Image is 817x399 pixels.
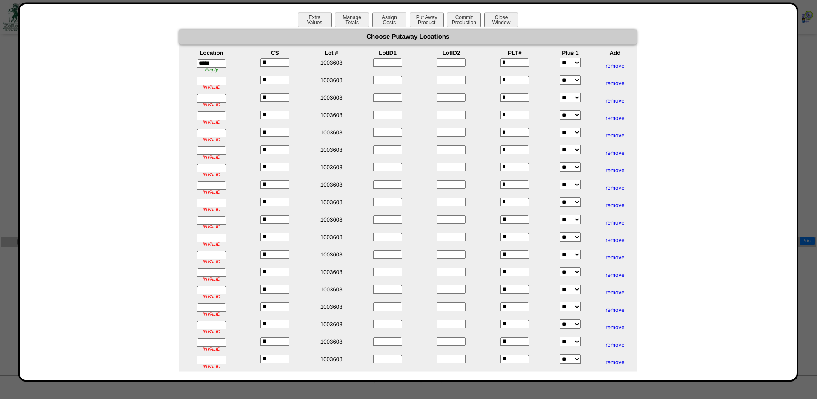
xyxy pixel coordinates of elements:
td: 1003608 [307,75,355,91]
a: CloseWindow [483,19,519,26]
a: remove [606,115,624,121]
div: INVALID [180,312,242,317]
a: remove [606,289,624,296]
th: Location [180,49,243,57]
td: 1003608 [307,180,355,196]
td: 1003608 [307,302,355,318]
div: INVALID [180,207,242,212]
button: Put AwayProduct [410,12,444,27]
a: remove [606,324,624,331]
td: 1003608 [307,354,355,370]
th: Plus 1 [547,49,593,57]
a: remove [606,97,624,104]
div: INVALID [180,137,242,142]
td: 1003608 [307,249,355,266]
button: AssignCosts [372,12,406,27]
a: remove [606,63,624,69]
button: CloseWindow [484,12,518,27]
div: INVALID [180,103,242,108]
td: 1003608 [307,232,355,248]
div: INVALID [180,242,242,247]
a: remove [606,132,624,139]
td: 1003608 [307,336,355,353]
button: ManageTotals [335,12,369,27]
div: INVALID [180,172,242,177]
th: Lot # [307,49,355,57]
div: INVALID [180,120,242,125]
a: remove [606,359,624,365]
a: remove [606,167,624,174]
button: CommitProduction [447,12,481,27]
div: INVALID [180,294,242,299]
td: 1003608 [307,57,355,74]
th: PLT# [483,49,546,57]
div: INVALID [180,364,242,369]
td: 1003608 [307,110,355,126]
a: remove [606,150,624,156]
td: 1003608 [307,145,355,161]
td: 1003608 [307,92,355,109]
td: 1003608 [307,197,355,214]
th: CS [244,49,306,57]
th: LotID2 [420,49,483,57]
td: 1003608 [307,319,355,336]
a: remove [606,219,624,226]
td: 1003608 [307,284,355,301]
div: Empty [180,68,242,73]
a: remove [606,80,624,86]
td: 1003608 [307,371,355,388]
div: INVALID [180,329,242,334]
th: Add [594,49,636,57]
div: INVALID [180,259,242,265]
button: ExtraValues [298,12,332,27]
td: 1003608 [307,214,355,231]
a: remove [606,237,624,243]
td: 1003608 [307,267,355,283]
a: remove [606,202,624,208]
div: INVALID [180,347,242,352]
th: LotID1 [356,49,419,57]
td: 1003608 [307,127,355,144]
a: remove [606,307,624,313]
div: INVALID [180,190,242,195]
div: INVALID [180,225,242,230]
a: remove [606,272,624,278]
div: Choose Putaway Locations [179,29,637,44]
a: remove [606,185,624,191]
a: remove [606,342,624,348]
div: INVALID [180,85,242,90]
div: INVALID [180,155,242,160]
a: remove [606,254,624,261]
td: 1003608 [307,162,355,179]
div: INVALID [180,277,242,282]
